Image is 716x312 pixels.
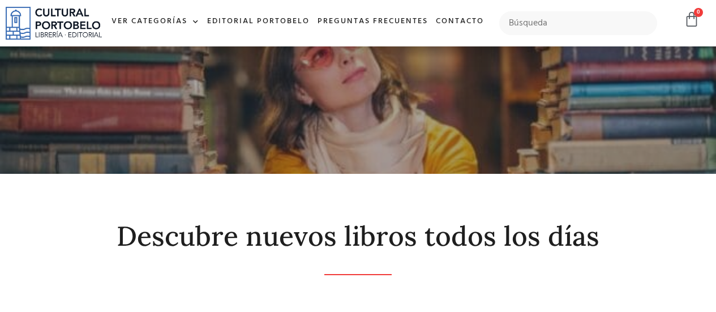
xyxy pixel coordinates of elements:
[499,11,657,35] input: Búsqueda
[694,8,703,17] span: 0
[203,10,314,34] a: Editorial Portobelo
[432,10,488,34] a: Contacto
[20,221,696,251] h2: Descubre nuevos libros todos los días
[684,11,700,28] a: 0
[108,10,203,34] a: Ver Categorías
[314,10,432,34] a: Preguntas frecuentes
